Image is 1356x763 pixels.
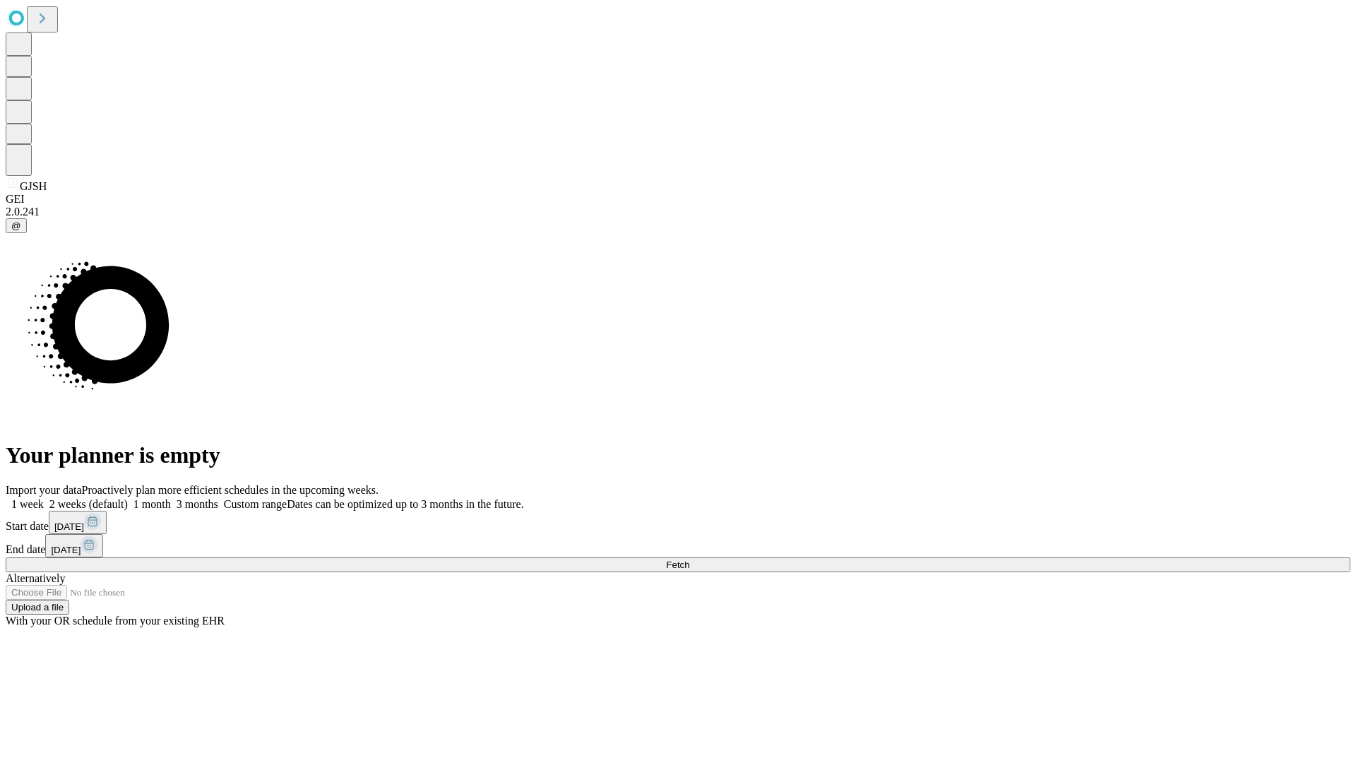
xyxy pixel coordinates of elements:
span: 3 months [177,498,218,510]
span: [DATE] [54,521,84,532]
span: @ [11,220,21,231]
h1: Your planner is empty [6,442,1350,468]
span: GJSH [20,180,47,192]
span: Import your data [6,484,82,496]
span: Alternatively [6,572,65,584]
button: Fetch [6,557,1350,572]
button: @ [6,218,27,233]
span: Dates can be optimized up to 3 months in the future. [287,498,523,510]
button: [DATE] [45,534,103,557]
button: Upload a file [6,600,69,615]
span: [DATE] [51,545,81,555]
div: GEI [6,193,1350,206]
div: End date [6,534,1350,557]
span: Fetch [666,560,689,570]
span: 2 weeks (default) [49,498,128,510]
span: Proactively plan more efficient schedules in the upcoming weeks. [82,484,379,496]
div: Start date [6,511,1350,534]
span: 1 week [11,498,44,510]
span: Custom range [224,498,287,510]
span: With your OR schedule from your existing EHR [6,615,225,627]
div: 2.0.241 [6,206,1350,218]
span: 1 month [133,498,171,510]
button: [DATE] [49,511,107,534]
